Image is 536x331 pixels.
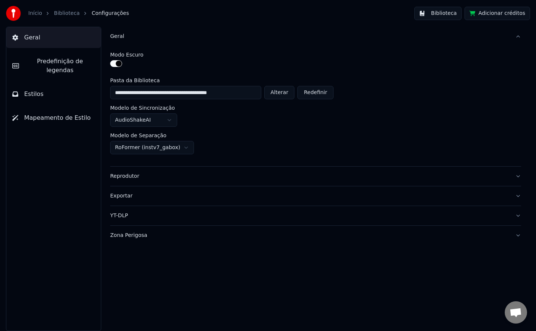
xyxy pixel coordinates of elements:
div: Geral [110,46,521,166]
label: Pasta da Biblioteca [110,78,334,83]
div: Reprodutor [110,173,509,180]
label: Modelo de Separação [110,133,166,138]
label: Modo Escuro [110,52,143,57]
div: Exportar [110,192,509,200]
div: Zona Perigosa [110,232,509,239]
span: Predefinição de legendas [25,57,95,75]
label: Modelo de Sincronização [110,105,175,110]
button: Reprodutor [110,167,521,186]
a: Biblioteca [54,10,80,17]
button: Mapeamento de Estilo [6,107,101,128]
button: Estilos [6,84,101,105]
button: Redefinir [297,86,334,99]
button: Predefinição de legendas [6,51,101,81]
span: Geral [24,33,40,42]
button: Zona Perigosa [110,226,521,245]
div: YT-DLP [110,212,509,219]
img: youka [6,6,21,21]
button: Geral [110,27,521,46]
div: Geral [110,33,509,40]
nav: breadcrumb [28,10,129,17]
button: Biblioteca [414,7,462,20]
button: Exportar [110,186,521,206]
button: Adicionar créditos [465,7,530,20]
button: Geral [6,27,101,48]
span: Estilos [24,90,44,99]
span: Configurações [92,10,129,17]
a: Início [28,10,42,17]
button: YT-DLP [110,206,521,225]
div: Open chat [505,301,527,324]
span: Mapeamento de Estilo [24,113,91,122]
button: Alterar [264,86,295,99]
